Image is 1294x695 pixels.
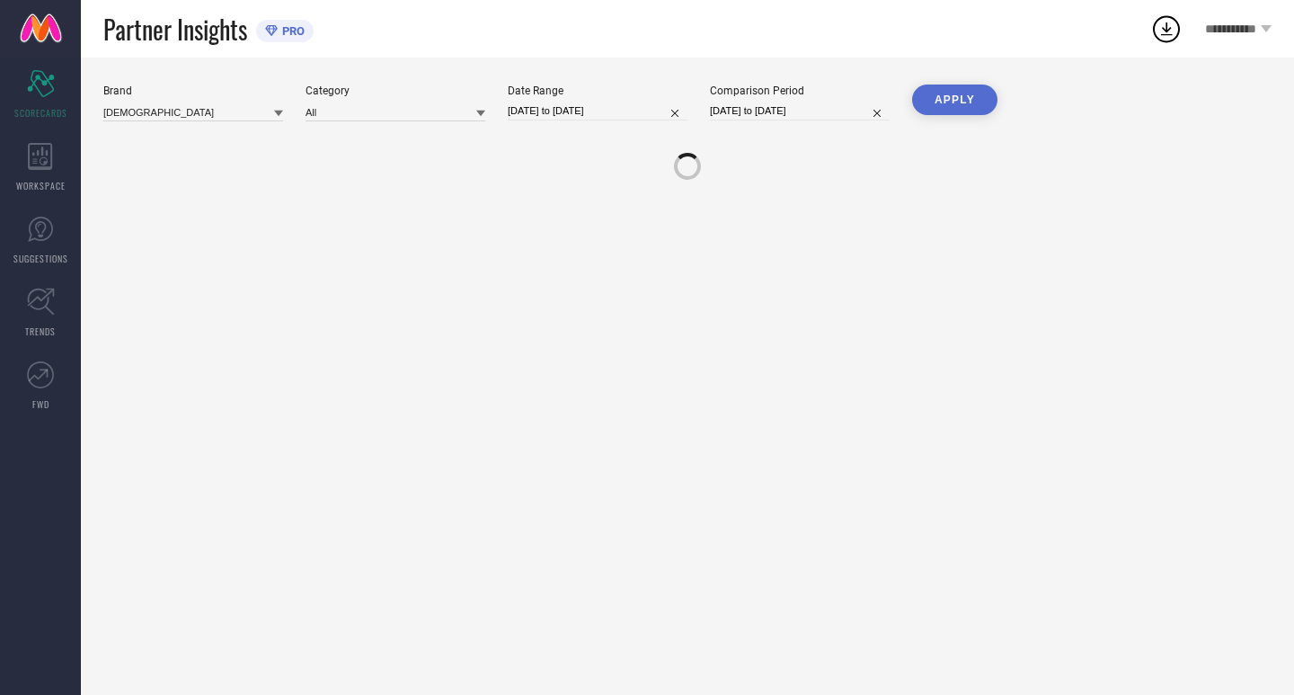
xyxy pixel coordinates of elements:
[103,85,283,97] div: Brand
[32,397,49,411] span: FWD
[710,102,890,120] input: Select comparison period
[912,85,997,115] button: APPLY
[14,106,67,120] span: SCORECARDS
[16,179,66,192] span: WORKSPACE
[278,24,305,38] span: PRO
[13,252,68,265] span: SUGGESTIONS
[1150,13,1183,45] div: Open download list
[25,325,56,338] span: TRENDS
[306,85,485,97] div: Category
[710,85,890,97] div: Comparison Period
[508,85,687,97] div: Date Range
[103,11,247,48] span: Partner Insights
[508,102,687,120] input: Select date range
